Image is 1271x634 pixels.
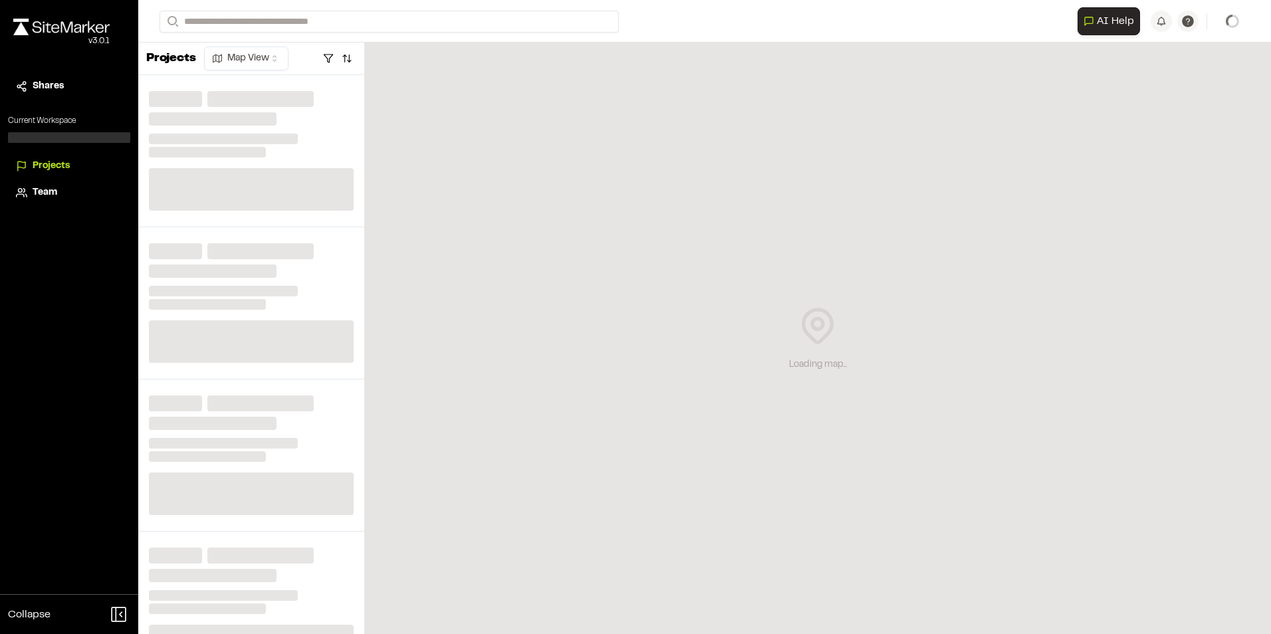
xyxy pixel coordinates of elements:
[160,11,183,33] button: Search
[16,185,122,200] a: Team
[13,35,110,47] div: Oh geez...please don't...
[16,159,122,173] a: Projects
[13,19,110,35] img: rebrand.png
[789,358,847,372] div: Loading map...
[33,159,70,173] span: Projects
[8,607,51,623] span: Collapse
[146,50,196,68] p: Projects
[1097,13,1134,29] span: AI Help
[16,79,122,94] a: Shares
[1078,7,1145,35] div: Open AI Assistant
[33,79,64,94] span: Shares
[8,115,130,127] p: Current Workspace
[33,185,57,200] span: Team
[1078,7,1140,35] button: Open AI Assistant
